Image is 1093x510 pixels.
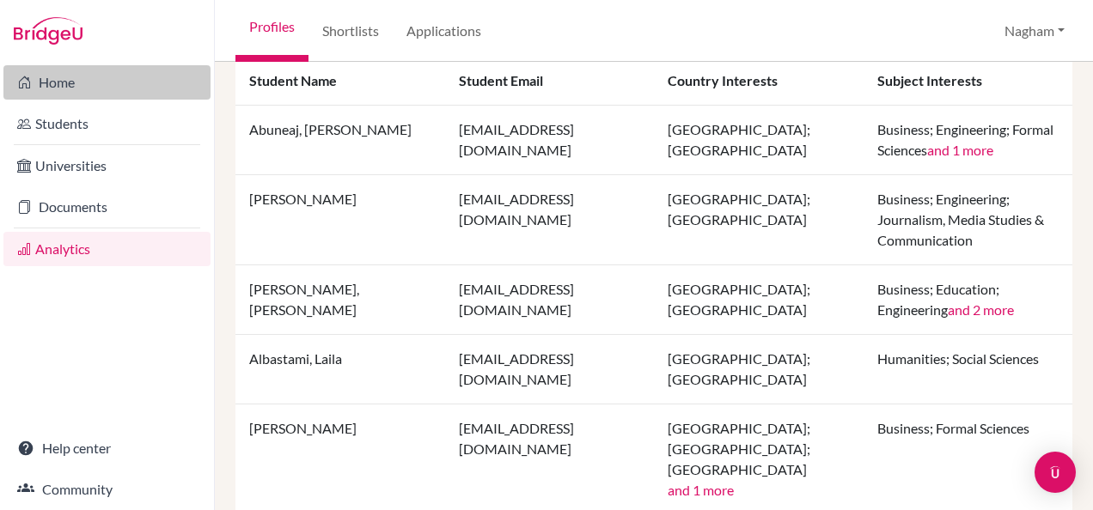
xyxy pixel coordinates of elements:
img: Bridge-U [14,17,82,45]
td: Abuneaj, [PERSON_NAME] [235,106,445,175]
th: Student email [445,57,655,106]
td: [PERSON_NAME], [PERSON_NAME] [235,265,445,335]
th: Student name [235,57,445,106]
a: Home [3,65,211,100]
td: [EMAIL_ADDRESS][DOMAIN_NAME] [445,265,655,335]
td: [GEOGRAPHIC_DATA]; [GEOGRAPHIC_DATA] [654,175,864,265]
button: and 1 more [927,140,993,161]
a: Universities [3,149,211,183]
button: Nagham [997,15,1072,47]
td: [EMAIL_ADDRESS][DOMAIN_NAME] [445,106,655,175]
a: Documents [3,190,211,224]
a: Analytics [3,232,211,266]
td: [EMAIL_ADDRESS][DOMAIN_NAME] [445,335,655,404]
button: and 2 more [948,300,1014,320]
button: and 1 more [668,480,734,501]
td: [EMAIL_ADDRESS][DOMAIN_NAME] [445,175,655,265]
td: Business; Education; Engineering [864,265,1073,335]
td: [GEOGRAPHIC_DATA]; [GEOGRAPHIC_DATA] [654,106,864,175]
div: Open Intercom Messenger [1035,452,1076,493]
th: Country interests [654,57,864,106]
a: Students [3,106,211,141]
a: Help center [3,431,211,465]
td: [PERSON_NAME] [235,175,445,265]
td: Humanities; Social Sciences [864,335,1073,404]
td: Albastami, Laila [235,335,445,404]
td: Business; Engineering; Formal Sciences [864,106,1073,175]
td: [GEOGRAPHIC_DATA]; [GEOGRAPHIC_DATA] [654,335,864,404]
td: Business; Engineering; Journalism, Media Studies & Communication [864,175,1073,265]
a: Community [3,472,211,507]
td: [GEOGRAPHIC_DATA]; [GEOGRAPHIC_DATA] [654,265,864,335]
th: Subject interests [864,57,1073,106]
